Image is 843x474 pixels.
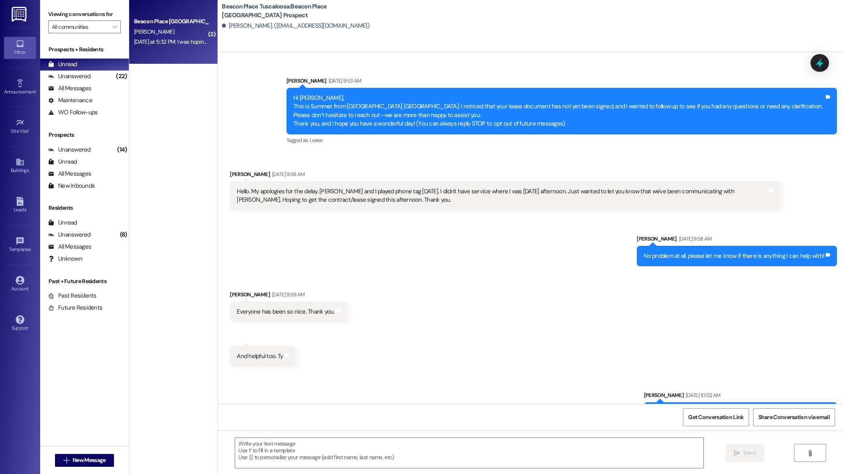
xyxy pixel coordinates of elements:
[237,308,334,316] div: Everyone has been so nice. Thank you.
[4,37,36,59] a: Inbox
[48,292,97,300] div: Past Residents
[48,170,91,178] div: All Messages
[637,235,837,246] div: [PERSON_NAME]
[293,94,824,128] div: Hi [PERSON_NAME], This is Summer from [GEOGRAPHIC_DATA] [GEOGRAPHIC_DATA]. I noticed that your le...
[4,116,36,138] a: Site Visit •
[48,243,91,251] div: All Messages
[286,77,837,88] div: [PERSON_NAME]
[644,252,824,260] div: No problem at all, please let me know if there is anything I can help with!
[4,155,36,177] a: Buildings
[48,219,77,227] div: Unread
[31,245,32,251] span: •
[743,449,756,457] span: Send
[48,8,121,20] label: Viewing conversations for
[684,391,720,399] div: [DATE] 10:02 AM
[36,88,37,93] span: •
[327,77,362,85] div: [DATE] 9:53 AM
[48,231,91,239] div: Unanswered
[40,131,129,139] div: Prospects
[12,7,28,22] img: ResiDesk Logo
[4,194,36,216] a: Leads
[73,456,106,464] span: New Message
[683,408,749,426] button: Get Conversation Link
[40,277,129,286] div: Past + Future Residents
[114,70,129,83] div: (22)
[807,450,813,456] i: 
[310,137,323,144] span: Lease
[115,144,129,156] div: (14)
[48,84,91,93] div: All Messages
[48,96,92,105] div: Maintenance
[725,444,764,462] button: Send
[644,391,837,402] div: [PERSON_NAME]
[688,413,743,421] span: Get Conversation Link
[63,457,69,464] i: 
[112,24,117,30] i: 
[286,134,837,146] div: Tagged as:
[52,20,108,33] input: All communities
[48,72,91,81] div: Unanswered
[134,28,174,35] span: [PERSON_NAME]
[48,146,91,154] div: Unanswered
[237,352,283,361] div: And helpful too. Ty
[222,2,382,20] b: Beacon Place Tuscaloosa: Beacon Place [GEOGRAPHIC_DATA] Prospect
[4,273,36,295] a: Account
[48,255,82,263] div: Unknown
[222,22,370,30] div: [PERSON_NAME]. ([EMAIL_ADDRESS][DOMAIN_NAME])
[230,290,347,302] div: [PERSON_NAME]
[4,234,36,256] a: Templates •
[270,170,305,178] div: [DATE] 9:58 AM
[48,304,102,312] div: Future Residents
[230,170,780,181] div: [PERSON_NAME]
[4,313,36,334] a: Support
[48,182,95,190] div: New Inbounds
[734,450,740,456] i: 
[677,235,712,243] div: [DATE] 9:58 AM
[40,204,129,212] div: Residents
[55,454,114,467] button: New Message
[270,290,305,299] div: [DATE] 9:59 AM
[40,45,129,54] div: Prospects + Residents
[758,413,830,421] span: Share Conversation via email
[134,17,208,26] div: Beacon Place [GEOGRAPHIC_DATA] Prospect
[29,127,30,133] span: •
[48,108,98,117] div: WO Follow-ups
[134,38,594,45] div: [DATE] at 5:32 PM: I was hoping I'd get them [DATE] afternoon on [DATE] because I plan on moving ...
[118,229,129,241] div: (8)
[237,187,768,205] div: Hello. My apologies for the delay. [PERSON_NAME] and I played phone tag [DATE]. I didn't have ser...
[48,158,77,166] div: Unread
[753,408,835,426] button: Share Conversation via email
[48,60,77,69] div: Unread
